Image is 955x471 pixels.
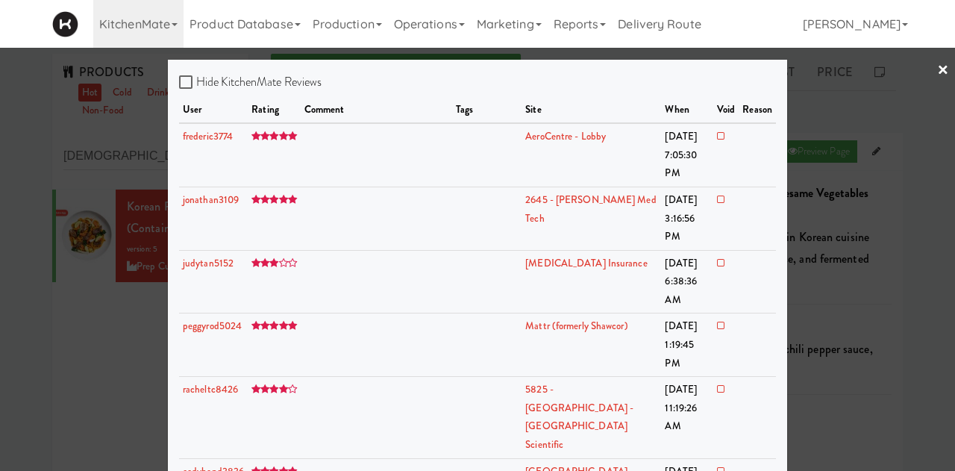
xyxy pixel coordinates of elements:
td: [DATE] 3:16:56 PM [661,187,713,250]
th: Tags [452,97,522,124]
img: Micromart [52,11,78,37]
a: judytan5152 [183,256,234,270]
a: frederic3774 [183,129,233,143]
td: [DATE] 6:38:36 AM [661,250,713,314]
a: 5825 - [GEOGRAPHIC_DATA] - [GEOGRAPHIC_DATA] Scientific [525,382,633,452]
th: rating [248,97,301,124]
label: Hide KitchenMate Reviews [179,71,322,93]
a: peggyrod5024 [183,319,242,333]
input: Hide KitchenMate Reviews [179,77,196,89]
th: Reason [739,97,776,124]
th: Void [713,97,739,124]
td: [DATE] 7:05:30 PM [661,123,713,187]
a: 2645 - [PERSON_NAME] Med Tech [525,193,656,225]
a: × [937,48,949,94]
a: [MEDICAL_DATA] Insurance [525,256,647,270]
th: site [522,97,661,124]
a: jonathan3109 [183,193,239,207]
th: user [179,97,248,124]
td: [DATE] 1:19:45 PM [661,314,713,377]
th: comment [301,97,452,124]
a: Mattr (formerly Shawcor) [525,319,627,333]
a: racheltc8426 [183,382,238,396]
a: AeroCentre - Lobby [525,129,606,143]
td: [DATE] 11:19:26 AM [661,377,713,458]
th: when [661,97,713,124]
